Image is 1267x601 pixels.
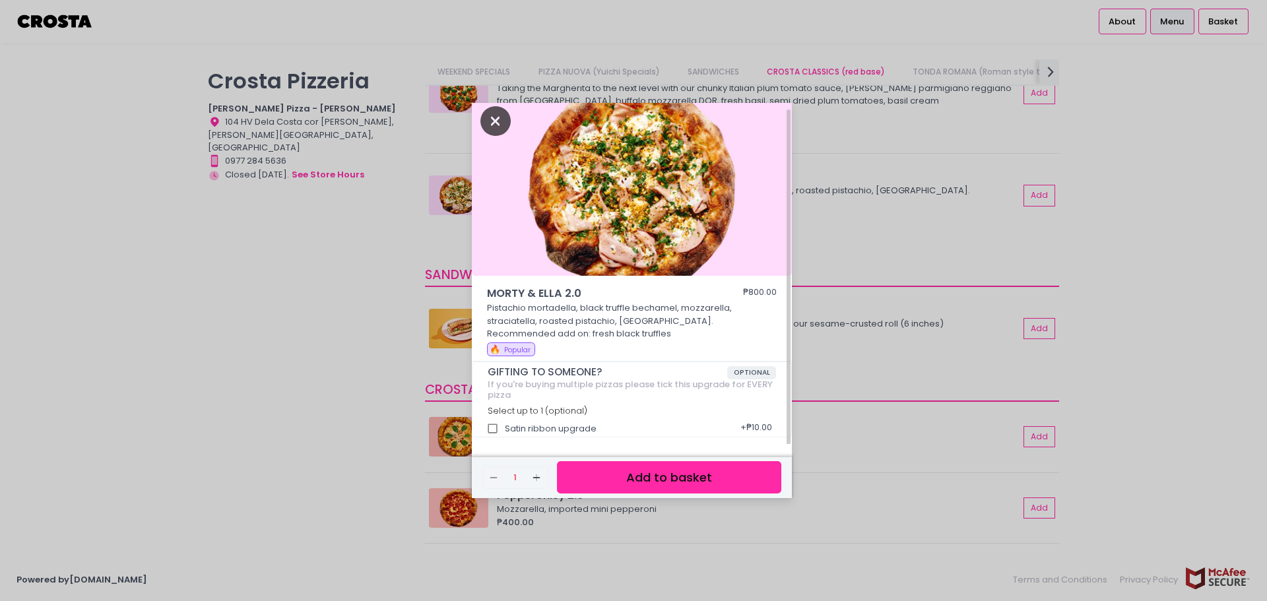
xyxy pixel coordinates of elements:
button: Close [480,113,511,127]
span: GIFTING TO SOMEONE? [488,366,727,378]
div: + ₱10.00 [736,416,776,441]
p: Pistachio mortadella, black truffle bechamel, mozzarella, straciatella, roasted pistachio, [GEOGR... [487,301,777,340]
span: OPTIONAL [727,366,777,379]
div: If you're buying multiple pizzas please tick this upgrade for EVERY pizza [488,379,777,400]
img: MORTY & ELLA 2.0 [472,96,792,276]
button: Add to basket [557,461,781,493]
span: Select up to 1 (optional) [488,405,587,416]
span: MORTY & ELLA 2.0 [487,286,705,301]
div: ₱800.00 [743,286,777,301]
span: 🔥 [490,343,500,356]
span: Popular [504,345,531,355]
